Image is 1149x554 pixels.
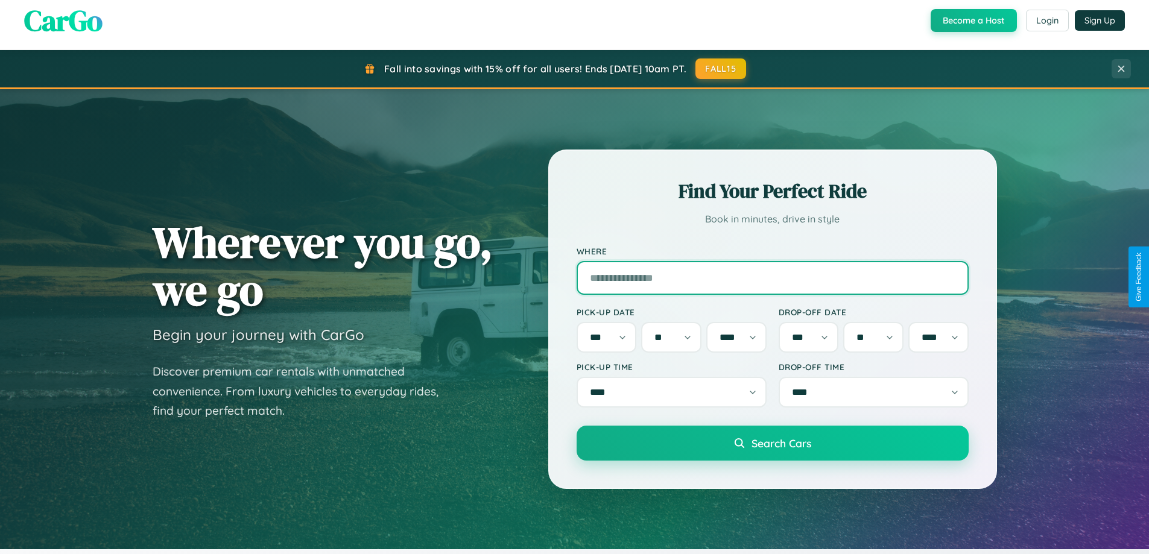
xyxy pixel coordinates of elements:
span: Search Cars [752,436,811,450]
p: Discover premium car rentals with unmatched convenience. From luxury vehicles to everyday rides, ... [153,362,454,421]
p: Book in minutes, drive in style [577,210,969,228]
button: FALL15 [695,58,746,79]
h2: Find Your Perfect Ride [577,178,969,204]
button: Login [1026,10,1069,31]
h3: Begin your journey with CarGo [153,326,364,344]
label: Where [577,246,969,256]
label: Pick-up Date [577,307,767,317]
label: Drop-off Date [779,307,969,317]
label: Drop-off Time [779,362,969,372]
button: Become a Host [931,9,1017,32]
span: CarGo [24,1,103,40]
h1: Wherever you go, we go [153,218,493,313]
span: Fall into savings with 15% off for all users! Ends [DATE] 10am PT. [384,63,686,75]
button: Search Cars [577,426,969,461]
div: Give Feedback [1135,253,1143,301]
label: Pick-up Time [577,362,767,372]
button: Sign Up [1075,10,1125,31]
